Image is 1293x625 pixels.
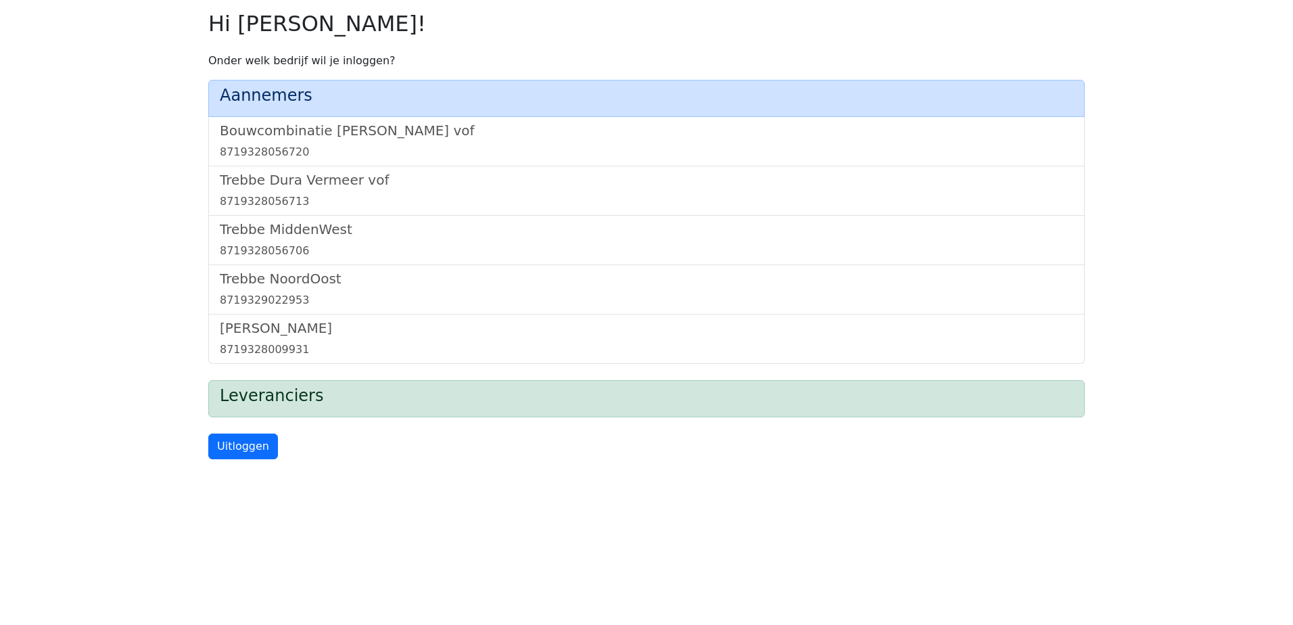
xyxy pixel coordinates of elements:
[220,342,1073,358] div: 8719328009931
[220,386,1073,406] h4: Leveranciers
[220,144,1073,160] div: 8719328056720
[220,172,1073,210] a: Trebbe Dura Vermeer vof8719328056713
[208,53,1085,69] p: Onder welk bedrijf wil je inloggen?
[208,434,278,459] a: Uitloggen
[220,243,1073,259] div: 8719328056706
[220,193,1073,210] div: 8719328056713
[220,271,1073,287] h5: Trebbe NoordOost
[220,292,1073,308] div: 8719329022953
[220,172,1073,188] h5: Trebbe Dura Vermeer vof
[220,86,1073,106] h4: Aannemers
[220,122,1073,160] a: Bouwcombinatie [PERSON_NAME] vof8719328056720
[220,221,1073,237] h5: Trebbe MiddenWest
[220,320,1073,358] a: [PERSON_NAME]8719328009931
[220,221,1073,259] a: Trebbe MiddenWest8719328056706
[220,271,1073,308] a: Trebbe NoordOost8719329022953
[208,11,1085,37] h2: Hi [PERSON_NAME]!
[220,320,1073,336] h5: [PERSON_NAME]
[220,122,1073,139] h5: Bouwcombinatie [PERSON_NAME] vof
